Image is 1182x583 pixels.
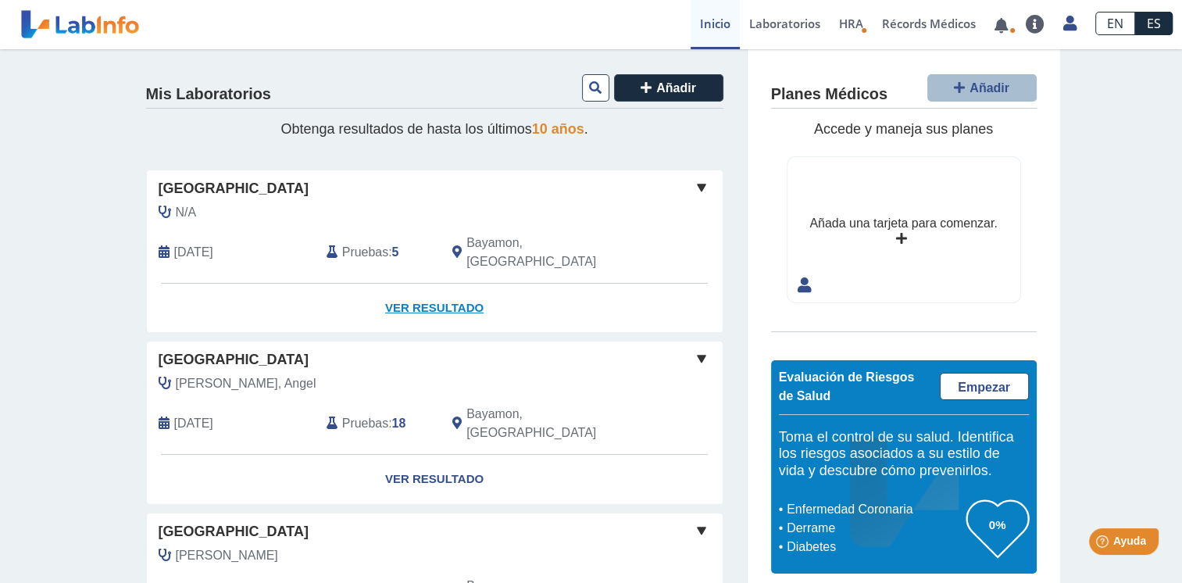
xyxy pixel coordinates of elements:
li: Derrame [783,519,966,538]
span: HRA [839,16,863,31]
b: 5 [392,245,399,259]
a: EN [1095,12,1135,35]
span: Añadir [970,81,1009,95]
span: Pruebas [342,414,388,433]
button: Añadir [927,74,1037,102]
button: Añadir [614,74,723,102]
a: Empezar [940,373,1029,400]
h4: Planes Médicos [771,85,887,104]
li: Enfermedad Coronaria [783,500,966,519]
div: : [315,234,441,271]
span: [GEOGRAPHIC_DATA] [159,349,309,370]
h3: 0% [966,515,1029,535]
div: Añada una tarjeta para comenzar. [809,214,997,233]
li: Diabetes [783,538,966,556]
span: Evaluación de Riesgos de Salud [779,370,915,402]
span: N/A [176,203,197,222]
b: 18 [392,417,406,430]
span: 10 años [532,121,584,137]
iframe: Help widget launcher [1043,522,1165,566]
div: : [315,405,441,442]
span: Añadir [656,81,696,95]
span: Arizmendi Abou, Angel [176,374,316,393]
a: Ver Resultado [147,284,723,333]
span: [GEOGRAPHIC_DATA] [159,521,309,542]
span: 2025-09-16 [174,243,213,262]
span: Accede y maneja sus planes [814,121,993,137]
span: Bayamon, PR [466,234,639,271]
span: Empezar [958,381,1010,394]
h5: Toma el control de su salud. Identifica los riesgos asociados a su estilo de vida y descubre cómo... [779,429,1029,480]
span: Bayamon, PR [466,405,639,442]
h4: Mis Laboratorios [146,85,271,104]
a: Ver Resultado [147,455,723,504]
span: 2025-08-06 [174,414,213,433]
a: ES [1135,12,1173,35]
span: Pruebas [342,243,388,262]
span: Obtenga resultados de hasta los últimos . [280,121,587,137]
span: [GEOGRAPHIC_DATA] [159,178,309,199]
span: Latimer, Carlos [176,546,278,565]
